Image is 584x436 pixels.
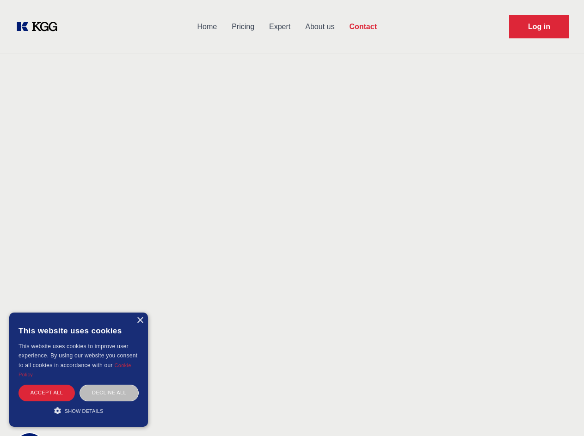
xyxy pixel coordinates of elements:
a: Request Demo [509,15,569,38]
iframe: Chat Widget [538,392,584,436]
div: Decline all [80,385,139,401]
a: Home [190,15,224,39]
a: Pricing [224,15,262,39]
div: Accept all [18,385,75,401]
a: KOL Knowledge Platform: Talk to Key External Experts (KEE) [15,19,65,34]
a: Expert [262,15,298,39]
span: Show details [65,408,104,414]
a: Cookie Policy [18,362,131,377]
div: Show details [18,406,139,415]
div: Close [136,317,143,324]
a: About us [298,15,342,39]
span: This website uses cookies to improve user experience. By using our website you consent to all coo... [18,343,137,368]
a: Contact [342,15,384,39]
div: This website uses cookies [18,319,139,342]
